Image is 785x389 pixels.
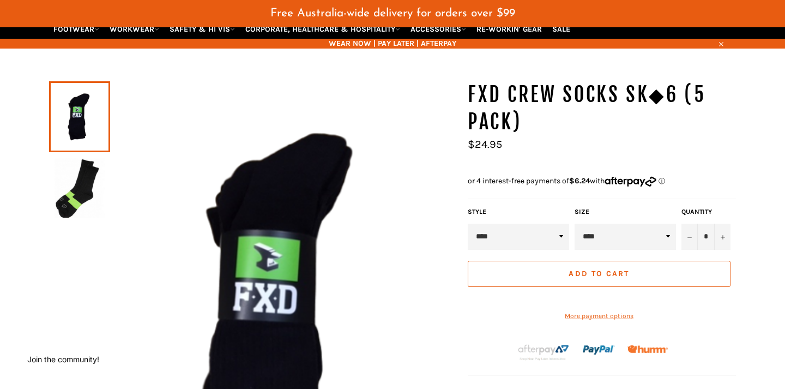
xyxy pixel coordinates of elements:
[583,334,615,366] img: paypal.png
[714,224,730,250] button: Increase item quantity by one
[681,207,730,217] label: Quantity
[468,261,730,287] button: Add to Cart
[27,355,99,364] button: Join the community!
[548,20,575,39] a: SALE
[468,81,736,135] h1: FXD CREW SOCKS SK◆6 (5 pack)
[468,207,569,217] label: Style
[105,20,164,39] a: WORKWEAR
[241,20,404,39] a: CORPORATE, HEALTHCARE & HOSPITALITY
[575,207,676,217] label: Size
[165,20,239,39] a: SAFETY & HI VIS
[569,269,629,278] span: Add to Cart
[270,8,515,19] span: Free Australia-wide delivery for orders over $99
[472,20,546,39] a: RE-WORKIN' GEAR
[627,345,668,354] img: Humm_core_logo_RGB-01_300x60px_small_195d8312-4386-4de7-b182-0ef9b6303a37.png
[49,38,736,49] span: WEAR NOW | PAY LATER | AFTERPAY
[406,20,470,39] a: ACCESSORIES
[681,224,698,250] button: Reduce item quantity by one
[468,138,502,151] span: $24.95
[517,343,570,362] img: Afterpay-Logo-on-dark-bg_large.png
[55,158,105,218] img: FXD CREW SOCKS SK◆6 (5 pack) - Workin' Gear
[468,312,730,321] a: More payment options
[49,20,104,39] a: FOOTWEAR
